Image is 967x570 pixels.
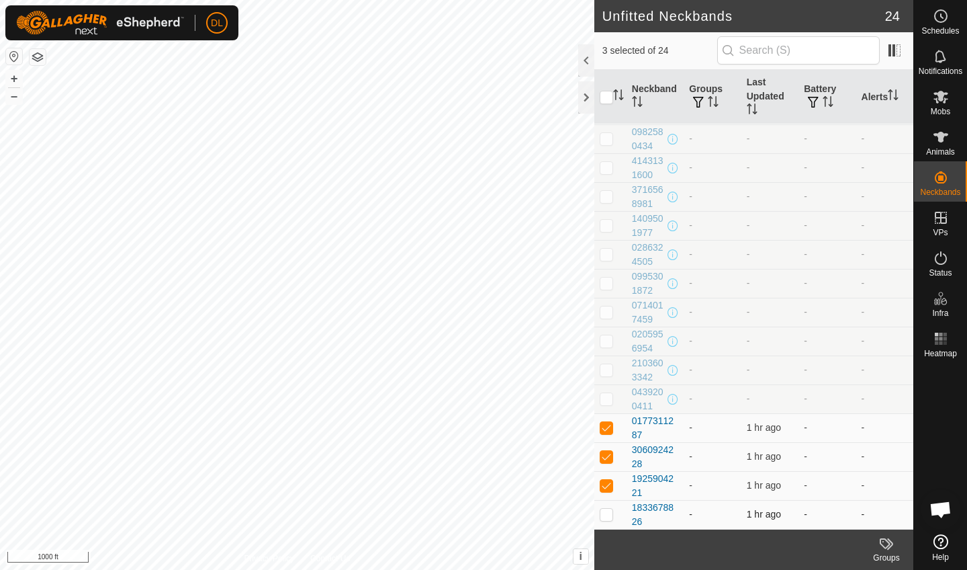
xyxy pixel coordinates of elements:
div: 0995301872 [632,270,665,298]
span: Neckbands [920,188,960,196]
p-sorticon: Activate to sort [823,98,833,109]
td: - [798,298,856,327]
h2: Unfitted Neckbands [602,8,885,24]
td: - [856,327,913,356]
span: - [747,364,750,375]
div: 4143131600 [632,154,665,182]
img: Gallagher Logo [16,11,184,35]
td: - [856,153,913,182]
div: 0982580434 [632,125,665,153]
span: i [580,551,582,562]
th: Battery [798,70,856,124]
span: - [747,393,750,404]
td: - [684,356,741,384]
td: - [798,500,856,529]
span: Infra [932,309,948,317]
div: 1409501977 [632,212,665,240]
span: Help [932,553,949,561]
div: 1925904221 [632,472,678,500]
div: 0177311287 [632,414,678,442]
div: 3060924228 [632,443,678,471]
div: Groups [860,552,913,564]
td: - [684,153,741,182]
td: - [798,413,856,442]
td: - [684,384,741,413]
td: - [856,413,913,442]
td: - [798,356,856,384]
a: Help [914,529,967,567]
td: - [684,500,741,529]
td: - [798,384,856,413]
td: - [856,124,913,153]
a: Contact Us [310,553,350,565]
td: - [798,471,856,500]
span: Heatmap [924,350,957,358]
button: i [573,549,588,564]
div: 0205956954 [632,327,665,356]
td: - [798,182,856,211]
input: Search (S) [717,36,880,65]
button: Map Layers [30,49,46,65]
span: 4 Oct 2025 at 10:26 am [747,480,781,491]
span: - [747,191,750,202]
th: Neckband [627,70,684,124]
div: 3716568981 [632,183,665,211]
div: 2103603342 [632,356,665,384]
td: - [684,240,741,269]
td: - [684,413,741,442]
div: 0286324505 [632,241,665,269]
button: + [6,71,22,87]
div: 0439200411 [632,385,665,413]
span: - [747,162,750,173]
span: - [747,278,750,288]
td: - [684,211,741,240]
td: - [856,240,913,269]
span: Animals [926,148,955,156]
span: DL [211,16,223,30]
td: - [856,182,913,211]
td: - [856,500,913,529]
p-sorticon: Activate to sort [747,106,757,116]
span: 3 selected of 24 [602,44,717,58]
td: - [856,269,913,298]
td: - [856,211,913,240]
td: - [684,182,741,211]
span: Schedules [921,27,959,35]
td: - [684,471,741,500]
td: - [798,442,856,471]
a: Privacy Policy [244,553,294,565]
div: 1833678826 [632,501,678,529]
td: - [798,327,856,356]
td: - [856,298,913,327]
td: - [856,471,913,500]
td: - [856,384,913,413]
td: - [684,269,741,298]
p-sorticon: Activate to sort [708,98,719,109]
td: - [798,269,856,298]
p-sorticon: Activate to sort [613,91,624,102]
td: - [798,211,856,240]
td: - [798,153,856,182]
th: Alerts [856,70,913,124]
span: - [747,307,750,317]
div: Open chat [921,489,961,530]
td: - [856,442,913,471]
td: - [684,442,741,471]
span: 4 Oct 2025 at 10:26 am [747,422,781,433]
span: Mobs [931,108,950,116]
span: - [747,335,750,346]
p-sorticon: Activate to sort [632,98,643,109]
span: 24 [885,6,900,26]
td: - [684,327,741,356]
span: Notifications [919,67,962,75]
span: VPs [933,229,948,237]
span: - [747,249,750,259]
button: Reset Map [6,48,22,65]
span: Status [929,269,952,277]
td: - [798,240,856,269]
p-sorticon: Activate to sort [888,91,899,102]
span: - [747,133,750,144]
td: - [856,356,913,384]
span: - [747,220,750,231]
span: 4 Oct 2025 at 10:26 am [747,509,781,520]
